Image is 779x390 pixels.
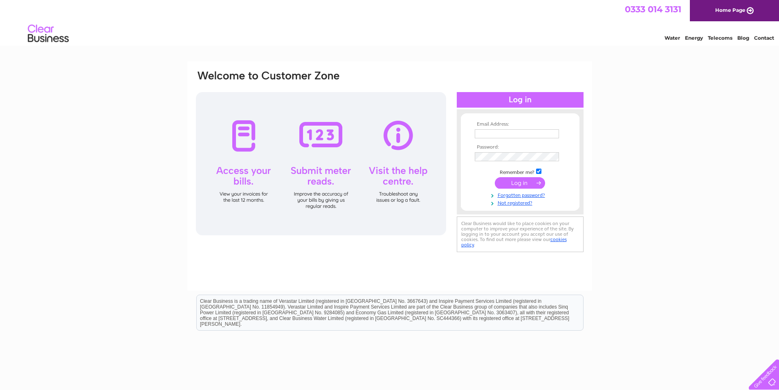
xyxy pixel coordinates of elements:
[665,35,680,41] a: Water
[197,5,583,40] div: Clear Business is a trading name of Verastar Limited (registered in [GEOGRAPHIC_DATA] No. 3667643...
[473,122,568,127] th: Email Address:
[27,21,69,46] img: logo.png
[457,216,584,252] div: Clear Business would like to place cookies on your computer to improve your experience of the sit...
[475,198,568,206] a: Not registered?
[708,35,732,41] a: Telecoms
[495,177,545,189] input: Submit
[461,237,567,248] a: cookies policy
[754,35,774,41] a: Contact
[685,35,703,41] a: Energy
[625,4,681,14] a: 0333 014 3131
[475,191,568,198] a: Forgotten password?
[473,167,568,176] td: Remember me?
[473,144,568,150] th: Password:
[737,35,749,41] a: Blog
